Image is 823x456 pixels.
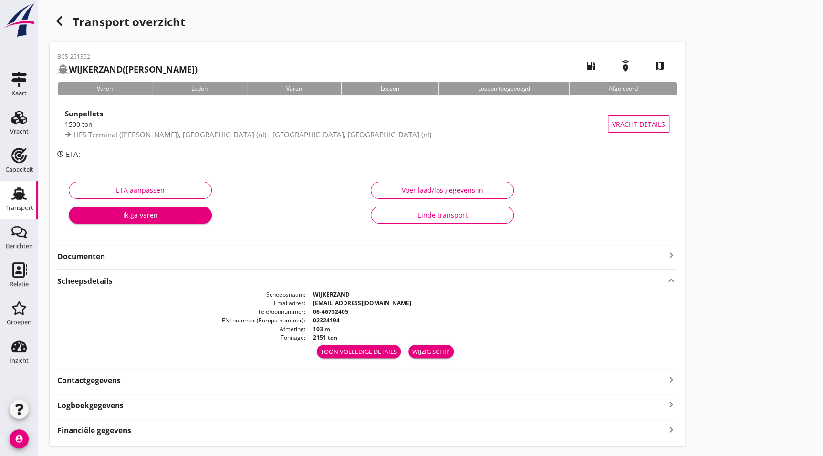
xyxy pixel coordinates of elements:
[57,251,666,262] strong: Documenten
[73,130,431,139] span: HES Terminal ([PERSON_NAME]), [GEOGRAPHIC_DATA] (nl) - [GEOGRAPHIC_DATA], [GEOGRAPHIC_DATA] (nl)
[57,400,124,411] strong: Logboekgegevens
[313,308,348,316] strong: 06-46732405
[412,347,450,357] div: Wijzig schip
[666,373,677,386] i: keyboard_arrow_right
[69,182,212,199] button: ETA aanpassen
[646,52,673,79] i: map
[313,333,337,342] strong: 2151 ton
[57,82,152,95] div: Varen
[10,429,29,448] i: account_circle
[66,149,80,159] span: ETA:
[6,243,33,249] div: Berichten
[569,82,677,95] div: Afgeleverd
[10,128,29,135] div: Vracht
[65,109,103,118] strong: Sunpellets
[438,82,569,95] div: Losbon toegevoegd
[57,308,305,316] dt: Telefoonnummer
[11,90,27,96] div: Kaart
[2,2,36,38] img: logo-small.a267ee39.svg
[57,52,198,61] p: BCS-251352
[608,115,669,133] button: Vracht details
[57,316,305,325] dt: ENI nummer (Europa nummer)
[379,210,506,220] div: Einde transport
[341,82,438,95] div: Lossen
[313,290,350,299] strong: WIJKERZAND
[612,119,665,129] span: Vracht details
[371,207,514,224] button: Einde transport
[666,249,677,261] i: keyboard_arrow_right
[313,325,330,333] strong: 103 m
[10,357,29,363] div: Inzicht
[247,82,341,95] div: Varen
[578,52,604,79] i: local_gas_station
[321,347,397,357] div: Toon volledige details
[57,325,305,333] dt: Afmeting
[69,207,212,224] button: Ik ga varen
[666,274,677,287] i: keyboard_arrow_up
[57,290,305,299] dt: Scheepsnaam
[57,276,113,287] strong: Scheepsdetails
[76,210,204,220] div: Ik ga varen
[408,345,454,358] a: Wijzig schip
[666,398,677,411] i: keyboard_arrow_right
[57,299,305,308] dt: Emailadres
[57,333,305,342] dt: Tonnage
[313,299,411,307] strong: [EMAIL_ADDRESS][DOMAIN_NAME]
[612,52,639,79] i: emergency_share
[152,82,247,95] div: Laden
[57,63,198,76] h2: ([PERSON_NAME])
[50,11,685,34] div: Transport overzicht
[666,423,677,436] i: keyboard_arrow_right
[5,166,33,173] div: Capaciteit
[57,103,677,145] a: Sunpellets1500 tonHES Terminal ([PERSON_NAME]), [GEOGRAPHIC_DATA] (nl) - [GEOGRAPHIC_DATA], [GEOG...
[65,119,608,129] div: 1500 ton
[379,185,506,195] div: Voer laad/los gegevens in
[5,205,33,211] div: Transport
[7,319,31,325] div: Groepen
[371,182,514,199] button: Voer laad/los gegevens in
[10,281,29,287] div: Relatie
[317,345,401,358] button: Toon volledige details
[77,185,204,195] div: ETA aanpassen
[57,425,131,436] strong: Financiële gegevens
[57,375,121,386] strong: Contactgegevens
[69,63,123,75] strong: WIJKERZAND
[313,316,340,324] strong: 02324194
